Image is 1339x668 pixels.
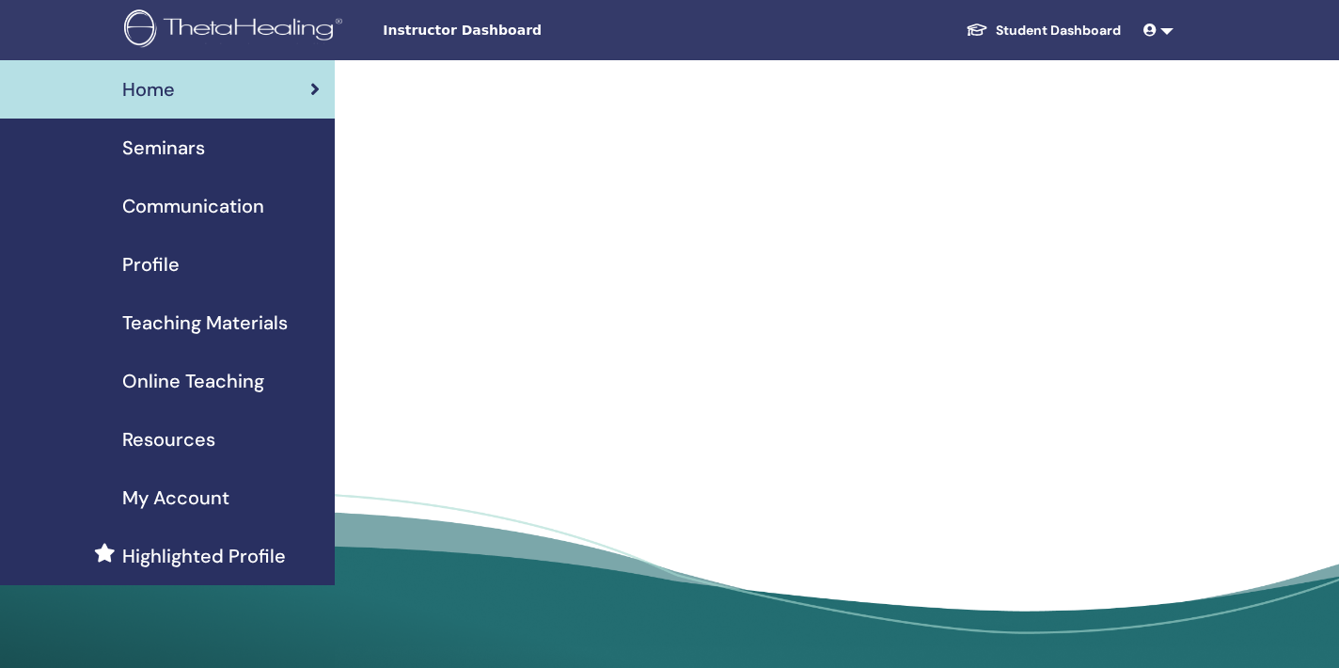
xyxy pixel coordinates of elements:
img: graduation-cap-white.svg [966,22,988,38]
img: logo.png [124,9,349,52]
span: Teaching Materials [122,309,288,337]
span: Online Teaching [122,367,264,395]
span: Profile [122,250,180,278]
span: Home [122,75,175,103]
span: Instructor Dashboard [383,21,665,40]
a: Student Dashboard [951,13,1136,48]
span: Highlighted Profile [122,542,286,570]
span: My Account [122,484,229,512]
span: Communication [122,192,264,220]
span: Seminars [122,134,205,162]
span: Resources [122,425,215,453]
